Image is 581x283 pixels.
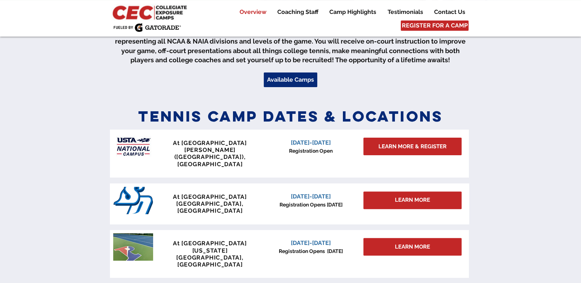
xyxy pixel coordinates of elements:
[228,8,470,16] nav: Site
[382,8,428,16] a: Testimonials
[395,243,430,251] span: LEARN MORE
[326,8,380,16] p: Camp Highlights
[384,8,427,16] p: Testimonials
[234,8,271,16] a: Overview
[113,187,153,214] img: San_Diego_Toreros_logo.png
[291,193,331,200] span: [DATE]-[DATE]
[429,8,470,16] a: Contact Us
[378,143,447,150] span: LEARN MORE & REGISTER
[363,238,462,256] a: LEARN MORE
[280,202,343,208] span: Registration Opens [DATE]
[324,8,382,16] a: Camp Highlights
[267,76,314,84] span: Available Camps
[113,23,181,32] img: Fueled by Gatorade.png
[363,191,462,209] div: LEARN MORE
[264,72,317,87] a: Available Camps
[173,240,247,254] span: At [GEOGRAPHIC_DATA][US_STATE]
[113,233,153,261] img: penn tennis courts with logo.jpeg
[174,146,246,167] span: [PERSON_NAME] ([GEOGRAPHIC_DATA]), [GEOGRAPHIC_DATA]
[173,139,247,146] span: At [GEOGRAPHIC_DATA]
[114,19,466,64] span: Your pathway starts here at CEC tennis! The premier camps are designed for junior tennis players ...
[279,248,343,254] span: Registration Opens [DATE]
[272,8,323,16] a: Coaching Staff
[274,8,322,16] p: Coaching Staff
[111,4,190,21] img: CEC Logo Primary_edited.jpg
[430,8,469,16] p: Contact Us
[402,22,468,30] span: REGISTER FOR A CAMP
[291,139,331,146] span: [DATE]-[DATE]
[291,239,331,246] span: [DATE]-[DATE]
[176,200,243,214] span: [GEOGRAPHIC_DATA], [GEOGRAPHIC_DATA]
[289,148,333,154] span: Registration Open
[236,8,270,16] p: Overview
[401,21,469,31] a: REGISTER FOR A CAMP
[173,193,247,200] span: At [GEOGRAPHIC_DATA]
[363,138,462,155] a: LEARN MORE & REGISTER
[176,254,243,268] span: [GEOGRAPHIC_DATA], [GEOGRAPHIC_DATA]
[395,196,430,204] span: LEARN MORE
[138,107,443,126] span: Tennis Camp Dates & Locations
[113,133,153,160] img: USTA Campus image_edited.jpg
